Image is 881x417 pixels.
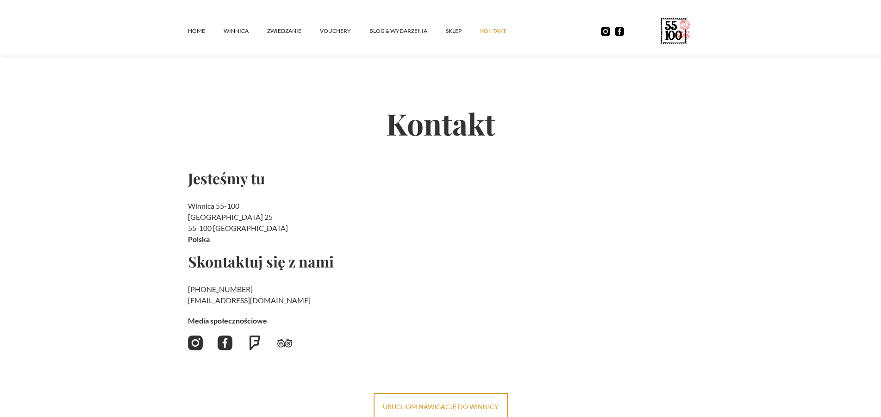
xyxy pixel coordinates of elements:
strong: Polska [188,235,210,243]
h2: Jesteśmy tu [188,171,401,186]
h2: Skontaktuj się z nami [188,254,401,269]
h2: ‍ [188,284,401,306]
a: ZWIEDZANIE [267,17,320,45]
a: [EMAIL_ADDRESS][DOMAIN_NAME] [188,296,311,305]
a: [PHONE_NUMBER] [188,285,253,293]
a: winnica [224,17,267,45]
strong: Media społecznościowe [188,316,267,325]
a: SKLEP [446,17,480,45]
a: Home [188,17,224,45]
a: Blog & Wydarzenia [369,17,446,45]
h2: Winnica 55-100 [GEOGRAPHIC_DATA] 25 55-100 [GEOGRAPHIC_DATA] [188,200,401,245]
a: vouchery [320,17,369,45]
a: kontakt [480,17,525,45]
h2: Kontakt [188,76,694,171]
